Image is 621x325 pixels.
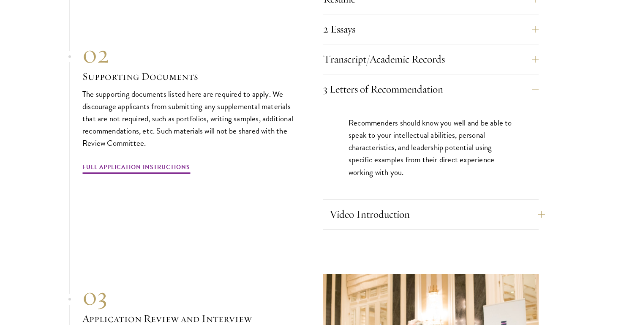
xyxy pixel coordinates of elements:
[82,39,298,69] div: 02
[323,79,539,99] button: 3 Letters of Recommendation
[323,19,539,39] button: 2 Essays
[82,69,298,84] h3: Supporting Documents
[323,49,539,69] button: Transcript/Academic Records
[82,88,298,149] p: The supporting documents listed here are required to apply. We discourage applicants from submitt...
[82,162,190,175] a: Full Application Instructions
[349,117,513,178] p: Recommenders should know you well and be able to speak to your intellectual abilities, personal c...
[330,204,545,224] button: Video Introduction
[82,281,298,311] div: 03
